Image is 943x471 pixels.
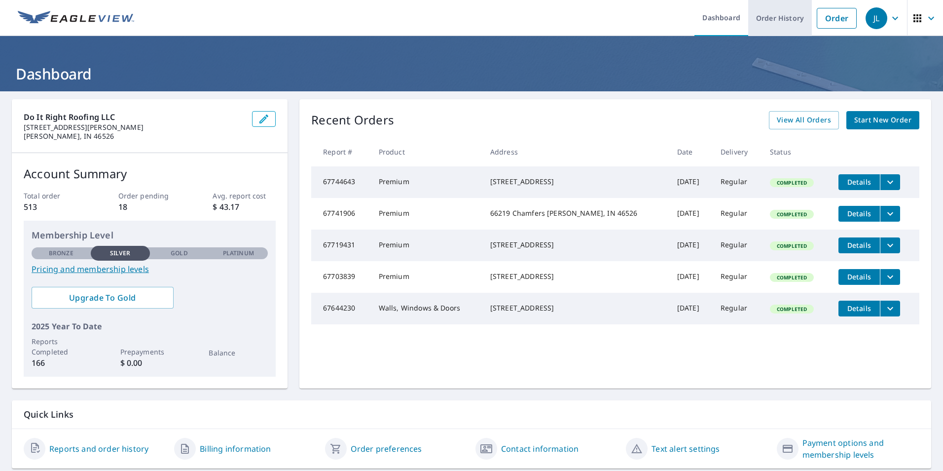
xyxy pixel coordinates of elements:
div: [STREET_ADDRESS] [490,177,661,187]
p: [PERSON_NAME], IN 46526 [24,132,244,141]
a: Order [817,8,857,29]
td: [DATE] [669,261,713,293]
p: Silver [110,249,131,258]
p: Prepayments [120,347,180,357]
td: Premium [371,166,482,198]
span: Completed [771,306,813,313]
td: Regular [713,198,762,230]
span: Details [844,240,874,250]
span: Upgrade To Gold [39,292,166,303]
p: Avg. report cost [213,191,276,201]
div: [STREET_ADDRESS] [490,303,661,313]
button: filesDropdownBtn-67703839 [880,269,900,285]
a: Payment options and membership levels [802,437,919,461]
button: detailsBtn-67703839 [838,269,880,285]
a: Text alert settings [652,443,720,455]
span: Completed [771,242,813,249]
p: 513 [24,201,87,213]
p: Membership Level [32,229,268,242]
p: Quick Links [24,408,919,421]
th: Status [762,137,831,166]
span: Details [844,177,874,187]
p: Gold [171,249,187,258]
span: Details [844,304,874,313]
button: detailsBtn-67741906 [838,206,880,222]
span: Start New Order [854,114,911,126]
td: Regular [713,166,762,198]
td: Regular [713,293,762,324]
p: Recent Orders [311,111,394,129]
a: Pricing and membership levels [32,263,268,275]
button: detailsBtn-67719431 [838,237,880,253]
button: detailsBtn-67644230 [838,301,880,316]
button: filesDropdownBtn-67744643 [880,174,900,190]
a: Order preferences [351,443,422,455]
p: Total order [24,191,87,201]
button: detailsBtn-67744643 [838,174,880,190]
div: 66219 Chamfers [PERSON_NAME], IN 46526 [490,208,661,218]
span: Completed [771,211,813,218]
a: Contact information [501,443,579,455]
p: Do It Right Roofing LLC [24,111,244,123]
td: Regular [713,261,762,293]
button: filesDropdownBtn-67741906 [880,206,900,222]
p: $ 43.17 [213,201,276,213]
img: EV Logo [18,11,134,26]
div: [STREET_ADDRESS] [490,240,661,250]
td: Premium [371,261,482,293]
td: 67741906 [311,198,371,230]
span: View All Orders [777,114,831,126]
p: Account Summary [24,165,276,183]
a: Billing information [200,443,271,455]
a: Start New Order [846,111,919,129]
span: Completed [771,274,813,281]
td: Premium [371,230,482,261]
p: Reports Completed [32,336,91,357]
a: Reports and order history [49,443,148,455]
p: $ 0.00 [120,357,180,369]
h1: Dashboard [12,64,931,84]
td: Premium [371,198,482,230]
span: Details [844,272,874,281]
button: filesDropdownBtn-67719431 [880,237,900,253]
td: 67703839 [311,261,371,293]
span: Details [844,209,874,218]
div: [STREET_ADDRESS] [490,272,661,281]
p: 18 [118,201,181,213]
th: Report # [311,137,371,166]
p: 166 [32,357,91,369]
a: View All Orders [769,111,839,129]
td: [DATE] [669,166,713,198]
td: Regular [713,230,762,261]
p: Bronze [49,249,73,258]
th: Address [482,137,669,166]
td: [DATE] [669,198,713,230]
td: Walls, Windows & Doors [371,293,482,324]
td: [DATE] [669,293,713,324]
span: Completed [771,179,813,186]
td: [DATE] [669,230,713,261]
td: 67744643 [311,166,371,198]
th: Delivery [713,137,762,166]
p: Balance [209,348,268,358]
div: JL [866,7,887,29]
th: Product [371,137,482,166]
th: Date [669,137,713,166]
td: 67644230 [311,293,371,324]
p: Platinum [223,249,254,258]
button: filesDropdownBtn-67644230 [880,301,900,316]
p: 2025 Year To Date [32,320,268,332]
td: 67719431 [311,230,371,261]
p: Order pending [118,191,181,201]
p: [STREET_ADDRESS][PERSON_NAME] [24,123,244,132]
a: Upgrade To Gold [32,287,174,309]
